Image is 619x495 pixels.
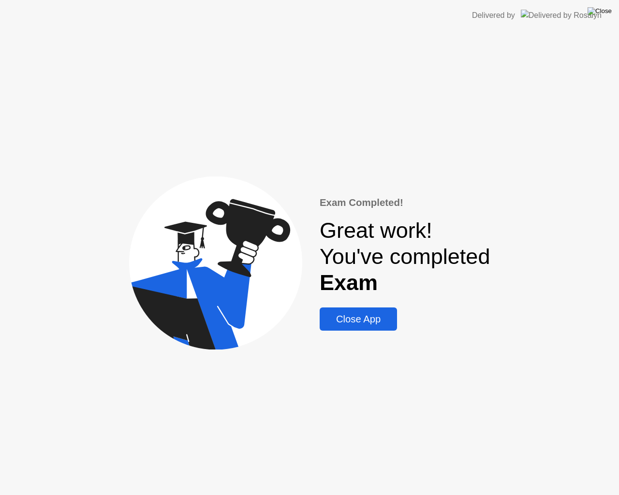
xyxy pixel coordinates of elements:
div: Close App [323,314,394,325]
div: Delivered by [472,10,515,21]
b: Exam [320,270,378,295]
img: Close [588,7,612,15]
div: Great work! You've completed [320,218,490,296]
button: Close App [320,307,397,331]
img: Delivered by Rosalyn [521,10,602,21]
div: Exam Completed! [320,195,490,210]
